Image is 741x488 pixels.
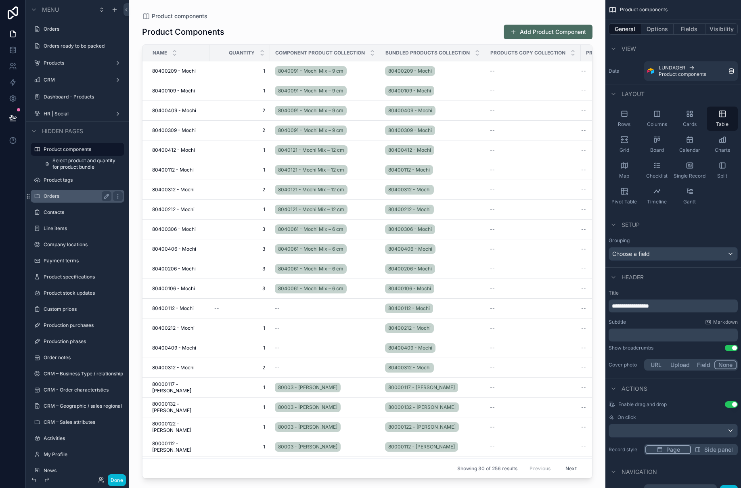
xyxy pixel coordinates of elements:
span: Showing 30 of 256 results [457,465,517,472]
div: scrollable content [609,300,738,312]
span: Layout [622,90,645,98]
button: Board [641,132,672,157]
label: News [44,467,123,474]
span: Split [717,173,727,179]
label: Contacts [44,209,123,216]
label: Production purchases [44,322,123,329]
span: Markdown [713,319,738,325]
label: Company locations [44,241,123,248]
button: Choose a field [609,247,738,261]
span: Header [622,273,644,281]
label: Orders [44,193,108,199]
button: Single Record [674,158,705,182]
button: Grid [609,132,640,157]
span: Timeline [647,199,667,205]
label: Custom prices [44,306,123,312]
span: Product components [659,71,706,77]
label: CRM – Business Type / relationship [44,371,123,377]
label: Grouping [609,237,630,244]
label: Activities [44,435,123,442]
a: Select product and quantity for product bundle [40,157,124,170]
label: Order notes [44,354,123,361]
label: CRM - Order characteristics [44,387,123,393]
span: Products copy collection [586,50,626,56]
label: Orders [44,26,123,32]
button: Columns [641,107,672,131]
span: LUNDAGER [659,65,685,71]
button: Field [693,360,715,369]
span: Quantity [229,50,255,56]
label: Subtitle [609,319,626,325]
button: Split [707,158,738,182]
button: Cards [674,107,705,131]
label: Product stock updates [44,290,123,296]
button: Options [641,23,674,35]
span: Hidden pages [42,127,83,135]
label: Dashboard – Products [44,94,123,100]
label: Cover photo [609,362,641,368]
button: Map [609,158,640,182]
button: Table [707,107,738,131]
span: Page [666,446,680,454]
button: URL [645,360,667,369]
a: LUNDAGERProduct components [644,61,738,81]
button: Done [108,474,126,486]
span: Checklist [646,173,668,179]
label: Title [609,290,738,296]
label: HR | Social [44,111,111,117]
span: Pivot Table [611,199,637,205]
a: Product tags [44,177,123,183]
span: Rows [618,121,630,128]
button: Pivot Table [609,184,640,208]
button: General [609,23,641,35]
img: Airtable Logo [647,68,654,74]
label: Production phases [44,338,123,345]
label: Product components [44,146,119,153]
label: CRM – Geographic / sales regional [44,403,123,409]
span: Choose a field [612,250,650,257]
span: View [622,45,636,53]
span: Product components [620,6,668,13]
label: My Profile [44,451,123,458]
label: Payment terms [44,258,123,264]
label: Line items [44,225,123,232]
span: Calendar [679,147,700,153]
a: Markdown [705,319,738,325]
span: Board [650,147,664,153]
label: Data [609,68,641,74]
span: Grid [620,147,629,153]
span: Cards [683,121,697,128]
label: CRM – Sales attributes [44,419,123,425]
span: Name [153,50,167,56]
span: Setup [622,221,640,229]
span: Component product collection [275,50,365,56]
span: Columns [647,121,667,128]
span: Actions [622,385,647,393]
span: On click [617,414,636,421]
label: Record style [609,446,641,453]
span: Products copy collection [490,50,565,56]
button: Next [560,462,582,475]
span: Bundled products collection [385,50,470,56]
span: Navigation [622,468,657,476]
span: Single Record [674,173,705,179]
button: Checklist [641,158,672,182]
span: Table [716,121,728,128]
span: Map [619,173,629,179]
span: Select product and quantity for product bundle [52,157,119,170]
label: CRM [44,77,111,83]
